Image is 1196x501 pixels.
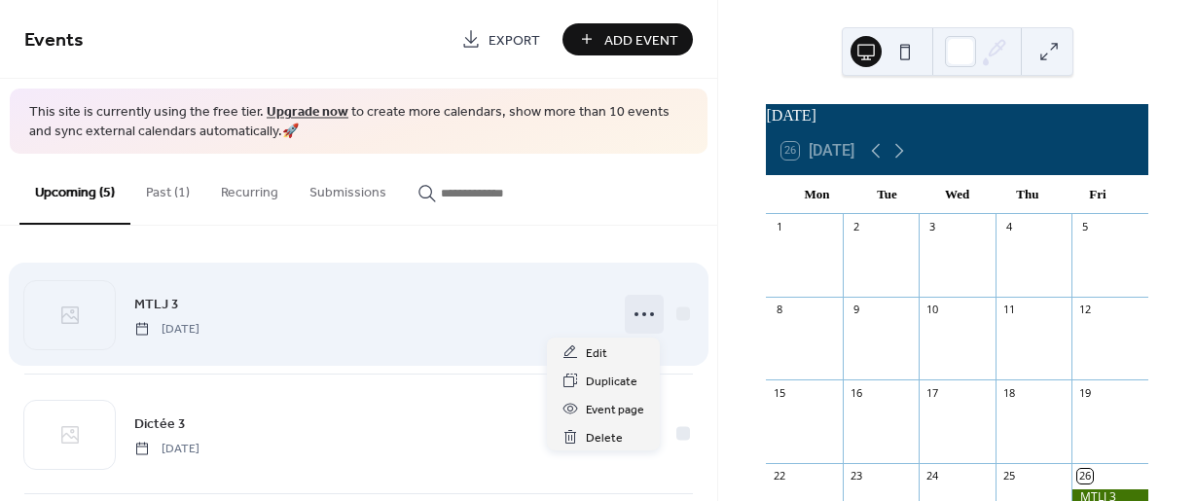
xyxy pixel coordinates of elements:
[781,175,852,214] div: Mon
[586,372,637,392] span: Duplicate
[849,303,863,317] div: 9
[1001,220,1016,234] div: 4
[586,343,607,364] span: Edit
[852,175,923,214] div: Tue
[772,385,786,400] div: 15
[267,99,348,125] a: Upgrade now
[604,30,678,51] span: Add Event
[772,303,786,317] div: 8
[924,303,939,317] div: 10
[134,320,199,338] span: [DATE]
[586,428,623,448] span: Delete
[134,294,179,314] span: MTLJ 3
[134,440,199,457] span: [DATE]
[24,21,84,59] span: Events
[134,293,179,315] a: MTLJ 3
[29,103,688,141] span: This site is currently using the free tier. to create more calendars, show more than 10 events an...
[1077,385,1092,400] div: 19
[924,220,939,234] div: 3
[1063,175,1133,214] div: Fri
[447,23,555,55] a: Export
[772,469,786,483] div: 22
[134,413,186,434] span: Dictée 3
[766,104,1148,127] div: [DATE]
[19,154,130,225] button: Upcoming (5)
[489,30,540,51] span: Export
[849,385,863,400] div: 16
[1077,220,1092,234] div: 5
[1001,385,1016,400] div: 18
[923,175,993,214] div: Wed
[924,385,939,400] div: 17
[1001,303,1016,317] div: 11
[849,220,863,234] div: 2
[993,175,1063,214] div: Thu
[849,469,863,483] div: 23
[294,154,402,223] button: Submissions
[562,23,693,55] button: Add Event
[130,154,205,223] button: Past (1)
[586,400,644,420] span: Event page
[924,469,939,483] div: 24
[1077,469,1092,483] div: 26
[1001,469,1016,483] div: 25
[1077,303,1092,317] div: 12
[205,154,294,223] button: Recurring
[134,412,186,435] a: Dictée 3
[772,220,786,234] div: 1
